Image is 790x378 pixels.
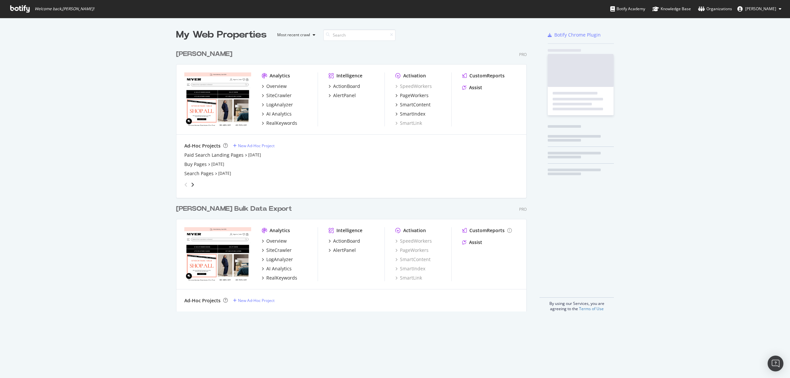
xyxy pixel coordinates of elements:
a: Botify Chrome Plugin [548,32,601,38]
a: SiteCrawler [262,92,292,99]
div: grid [176,41,532,311]
a: SmartContent [395,256,431,263]
a: New Ad-Hoc Project [233,143,275,148]
a: AlertPanel [329,92,356,99]
div: Activation [403,72,426,79]
a: Paid Search Landing Pages [184,152,244,158]
div: Analytics [270,72,290,79]
div: [PERSON_NAME] Bulk Data Export [176,204,292,214]
a: SmartIndex [395,265,425,272]
div: Knowledge Base [652,6,691,12]
a: ActionBoard [329,83,360,90]
div: Organizations [698,6,732,12]
div: Botify Academy [610,6,645,12]
div: Most recent crawl [277,33,310,37]
input: Search [323,29,396,41]
div: angle-left [182,179,190,190]
a: AI Analytics [262,111,292,117]
a: CustomReports [462,227,512,234]
div: Activation [403,227,426,234]
a: New Ad-Hoc Project [233,298,275,303]
a: CustomReports [462,72,505,79]
div: ActionBoard [333,238,360,244]
div: Overview [266,238,287,244]
a: SiteCrawler [262,247,292,254]
div: [PERSON_NAME] [176,49,232,59]
div: Assist [469,239,482,246]
div: LogAnalyzer [266,256,293,263]
a: SmartContent [395,101,431,108]
a: Terms of Use [579,306,604,311]
div: Ad-Hoc Projects [184,297,221,304]
a: [DATE] [211,161,224,167]
button: [PERSON_NAME] [732,4,787,14]
img: myer.com.au [184,72,251,126]
a: AlertPanel [329,247,356,254]
div: By using our Services, you are agreeing to the [540,297,614,311]
div: SiteCrawler [266,247,292,254]
a: Assist [462,84,482,91]
a: SmartLink [395,275,422,281]
div: CustomReports [469,227,505,234]
div: SmartIndex [400,111,425,117]
div: Overview [266,83,287,90]
div: Ad-Hoc Projects [184,143,221,149]
a: SmartLink [395,120,422,126]
a: LogAnalyzer [262,256,293,263]
a: SpeedWorkers [395,238,432,244]
a: LogAnalyzer [262,101,293,108]
a: RealKeywords [262,275,297,281]
a: SmartIndex [395,111,425,117]
div: ActionBoard [333,83,360,90]
div: Intelligence [336,72,362,79]
div: Assist [469,84,482,91]
div: Botify Chrome Plugin [554,32,601,38]
div: RealKeywords [266,275,297,281]
div: AlertPanel [333,247,356,254]
img: myersecondary.com [184,227,251,281]
div: Open Intercom Messenger [768,356,783,371]
div: New Ad-Hoc Project [238,298,275,303]
div: New Ad-Hoc Project [238,143,275,148]
div: SiteCrawler [266,92,292,99]
a: Overview [262,238,287,244]
a: [PERSON_NAME] [176,49,235,59]
div: SmartContent [400,101,431,108]
div: Pro [519,52,527,57]
a: Assist [462,239,482,246]
span: Welcome back, [PERSON_NAME] ! [35,6,94,12]
div: Intelligence [336,227,362,234]
div: Analytics [270,227,290,234]
div: AlertPanel [333,92,356,99]
a: PageWorkers [395,92,429,99]
span: Jadon Stewart [745,6,776,12]
a: SpeedWorkers [395,83,432,90]
div: PageWorkers [400,92,429,99]
div: RealKeywords [266,120,297,126]
div: AI Analytics [266,265,292,272]
a: Overview [262,83,287,90]
a: ActionBoard [329,238,360,244]
a: [PERSON_NAME] Bulk Data Export [176,204,295,214]
div: angle-right [190,181,195,188]
a: Search Pages [184,170,214,177]
div: Pro [519,206,527,212]
div: AI Analytics [266,111,292,117]
a: AI Analytics [262,265,292,272]
a: PageWorkers [395,247,429,254]
a: RealKeywords [262,120,297,126]
div: CustomReports [469,72,505,79]
div: LogAnalyzer [266,101,293,108]
a: Buy Pages [184,161,207,168]
button: Most recent crawl [272,30,318,40]
div: My Web Properties [176,28,267,41]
